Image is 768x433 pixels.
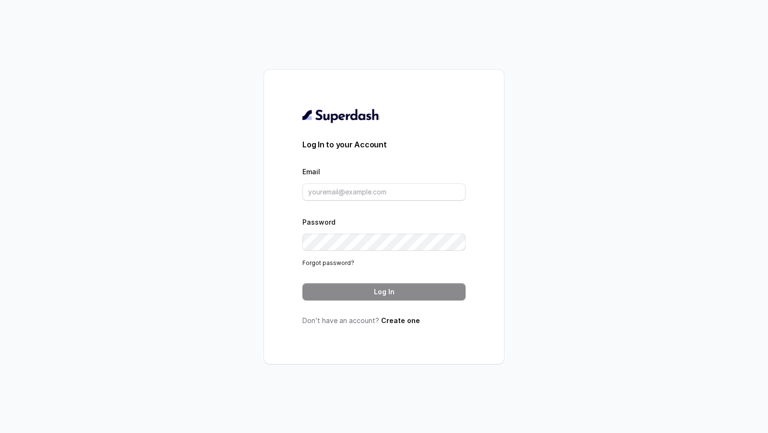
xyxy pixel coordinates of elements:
[302,139,466,150] h3: Log In to your Account
[302,316,466,325] p: Don’t have an account?
[302,168,320,176] label: Email
[302,108,380,123] img: light.svg
[302,259,354,266] a: Forgot password?
[302,183,466,201] input: youremail@example.com
[381,316,420,325] a: Create one
[302,283,466,301] button: Log In
[302,218,336,226] label: Password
